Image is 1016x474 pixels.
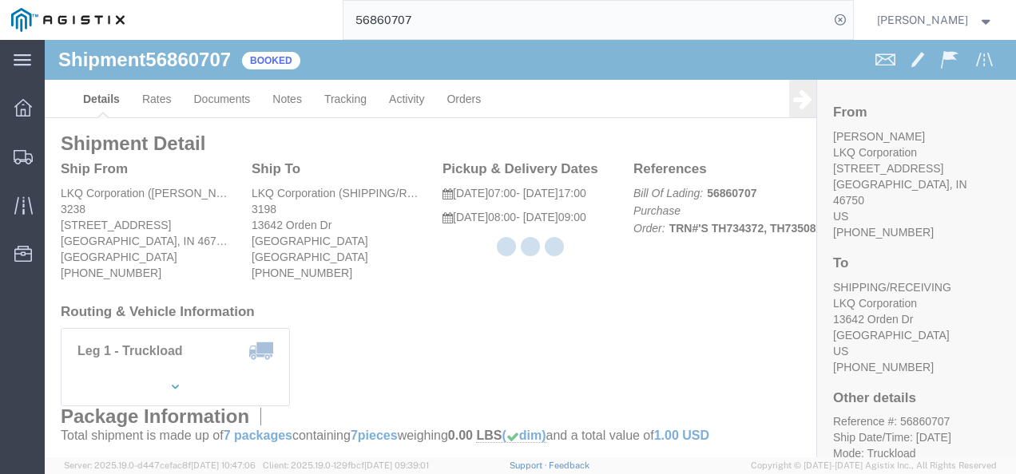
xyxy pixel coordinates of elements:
[343,1,829,39] input: Search for shipment number, reference number
[64,460,256,470] span: Server: 2025.19.0-d447cefac8f
[11,8,125,32] img: logo
[549,460,589,470] a: Feedback
[364,460,429,470] span: [DATE] 09:39:01
[877,11,968,29] span: Nathan Seeley
[263,460,429,470] span: Client: 2025.19.0-129fbcf
[510,460,550,470] a: Support
[751,459,997,472] span: Copyright © [DATE]-[DATE] Agistix Inc., All Rights Reserved
[876,10,994,30] button: [PERSON_NAME]
[191,460,256,470] span: [DATE] 10:47:06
